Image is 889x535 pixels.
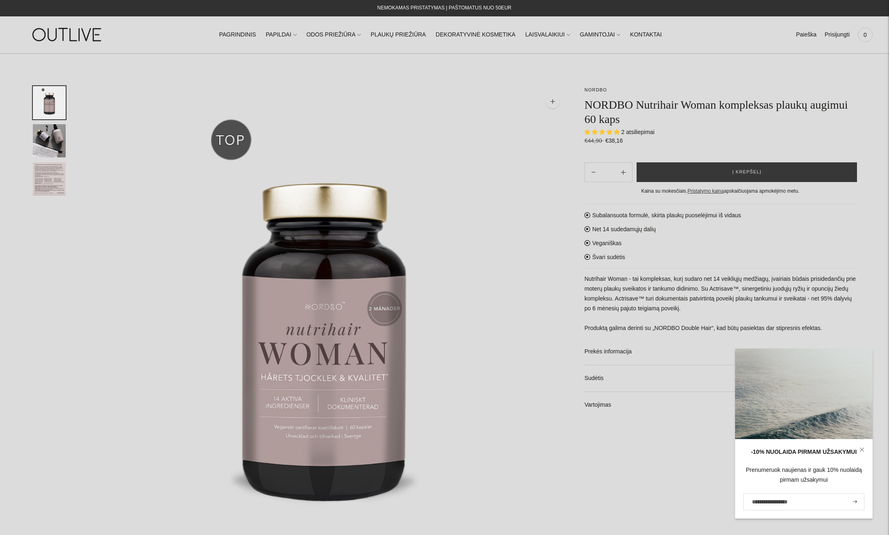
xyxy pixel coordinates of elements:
[266,26,297,44] a: PAPILDAI
[859,29,871,41] span: 0
[584,365,856,392] a: Sudėtis
[630,26,662,44] a: KONTAKTAI
[732,168,761,176] span: Į krepšelį
[858,26,873,44] a: 0
[743,465,864,485] div: Prenumeruok naujienas ir gauk 10% nuolaidą pirmam užsakymui
[219,26,256,44] a: PAGRINDINIS
[796,26,816,44] a: Paieška
[306,26,361,44] a: ODOS PRIEŽIŪRA
[584,187,856,196] div: Kaina su mokesčiais. apskaičiuojama apmokėjimo metu.
[584,87,607,92] a: NORDBO
[605,137,623,144] span: €38,16
[584,129,621,135] span: 5.00 stars
[371,26,426,44] a: PLAUKŲ PRIEŽIŪRA
[584,392,856,418] a: Vartojimas
[584,339,856,365] a: Prekės informacija
[33,162,66,196] button: Translation missing: en.general.accessibility.image_thumbail
[584,204,856,418] div: Subalansuota formulė, skirta plaukų puoselėjimui iš vidaus Net 14 sudedamųjų dalių Veganiškas Šva...
[525,26,570,44] a: LAISVALAIKIUI
[584,137,604,144] s: €44,90
[436,26,516,44] a: DEKORATYVINĖ KOSMETIKA
[584,274,856,333] p: Nutrihair Woman - tai kompleksas, kurį sudaro net 14 veikliųjų medžiagų, įvairiais būdais priside...
[687,188,724,194] a: Pristatymo kaina
[377,3,511,13] div: NEMOKAMAS PRISTATYMAS Į PAŠTOMATUS NUO 50EUR
[614,162,632,182] button: Subtract product quantity
[743,447,864,457] div: -10% NUOLAIDA PIRMAM UŽSAKYMUI
[637,162,857,182] button: Į krepšelį
[584,98,856,126] h1: NORDBO Nutrihair Woman kompleksas plaukų augimui 60 kaps
[16,20,119,49] img: OUTLIVE
[33,124,66,157] button: Translation missing: en.general.accessibility.image_thumbail
[621,129,655,135] span: 2 atsiliepimai
[580,26,620,44] a: GAMINTOJAI
[602,166,614,178] input: Product quantity
[825,26,850,44] a: Prisijungti
[585,162,602,182] button: Add product quantity
[33,86,66,119] button: Translation missing: en.general.accessibility.image_thumbail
